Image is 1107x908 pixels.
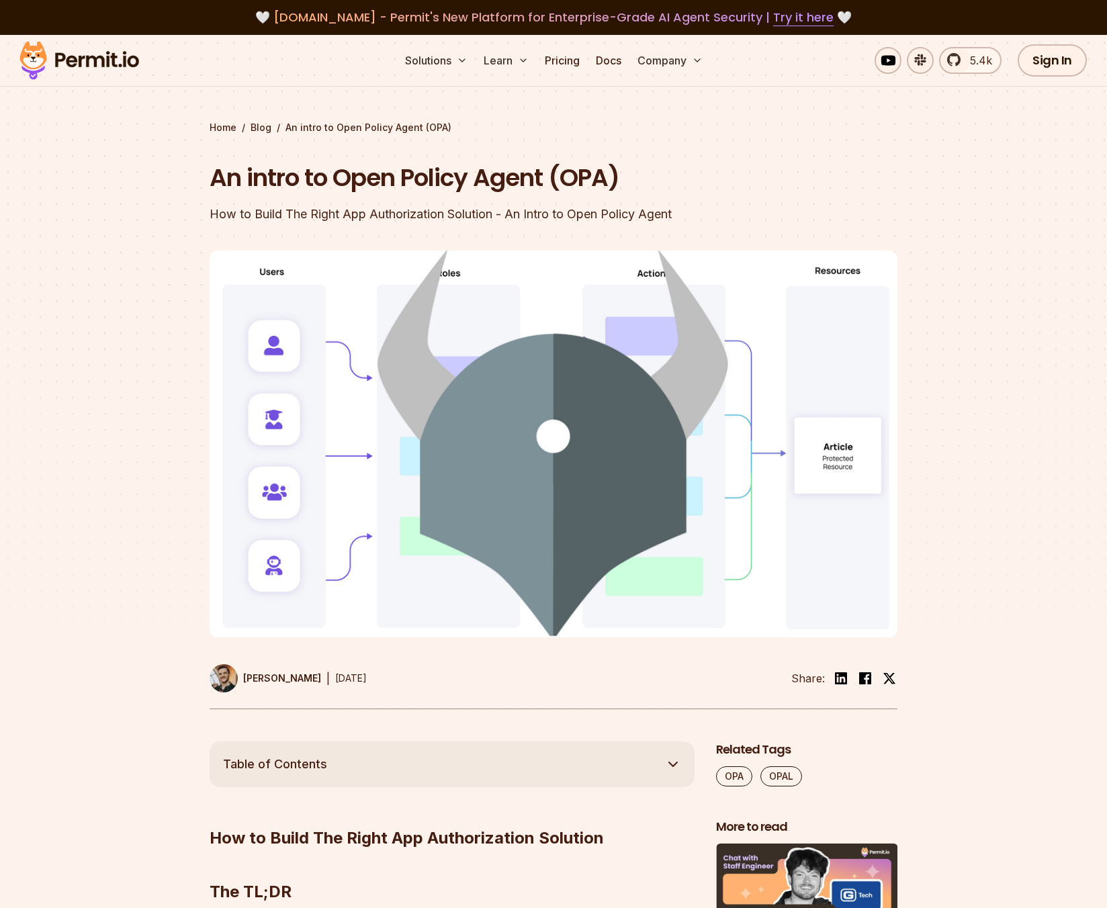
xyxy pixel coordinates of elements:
span: Table of Contents [223,755,327,774]
div: 🤍 🤍 [32,8,1075,27]
a: Blog [251,121,271,134]
button: Solutions [400,47,473,74]
button: Company [632,47,708,74]
a: Pricing [539,47,585,74]
a: Home [210,121,236,134]
span: [DOMAIN_NAME] - Permit's New Platform for Enterprise-Grade AI Agent Security | [273,9,834,26]
button: Learn [478,47,534,74]
h1: An intro to Open Policy Agent (OPA) [210,161,725,195]
img: Daniel Bass [210,664,238,692]
div: / / [210,121,897,134]
a: OPAL [760,766,802,786]
span: 5.4k [962,52,992,69]
img: twitter [883,672,896,685]
img: facebook [857,670,873,686]
h2: More to read [716,819,897,835]
a: OPA [716,766,752,786]
a: [PERSON_NAME] [210,664,321,692]
a: Docs [590,47,627,74]
div: | [326,670,330,686]
div: How to Build The Right App Authorization Solution - An Intro to Open Policy Agent [210,205,725,224]
h2: Related Tags [716,741,897,758]
p: [PERSON_NAME] [243,672,321,685]
a: Try it here [773,9,834,26]
img: An intro to Open Policy Agent (OPA) [210,251,897,637]
a: Sign In [1018,44,1087,77]
h2: How to Build The Right App Authorization Solution [210,774,695,849]
time: [DATE] [335,672,367,684]
a: 5.4k [939,47,1002,74]
button: Table of Contents [210,741,695,787]
img: Permit logo [13,38,145,83]
h2: The TL;DR [210,827,695,903]
li: Share: [791,670,825,686]
img: linkedin [833,670,849,686]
